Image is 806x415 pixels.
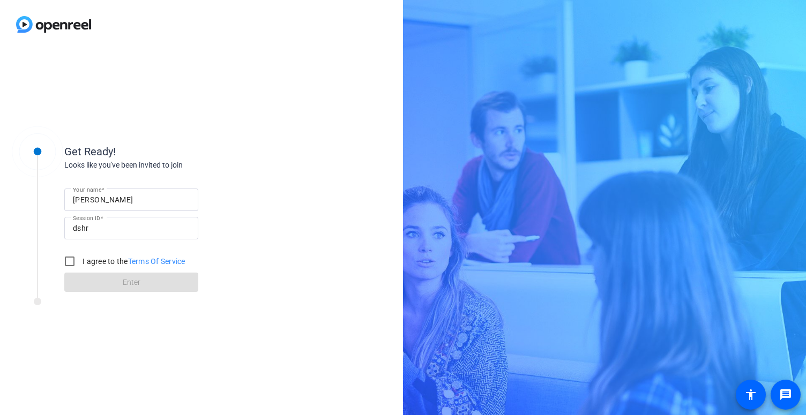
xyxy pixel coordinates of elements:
mat-label: Your name [73,186,101,193]
mat-label: Session ID [73,215,100,221]
mat-icon: message [779,388,792,401]
mat-icon: accessibility [744,388,757,401]
label: I agree to the [80,256,185,267]
a: Terms Of Service [128,257,185,266]
div: Get Ready! [64,144,279,160]
div: Looks like you've been invited to join [64,160,279,171]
